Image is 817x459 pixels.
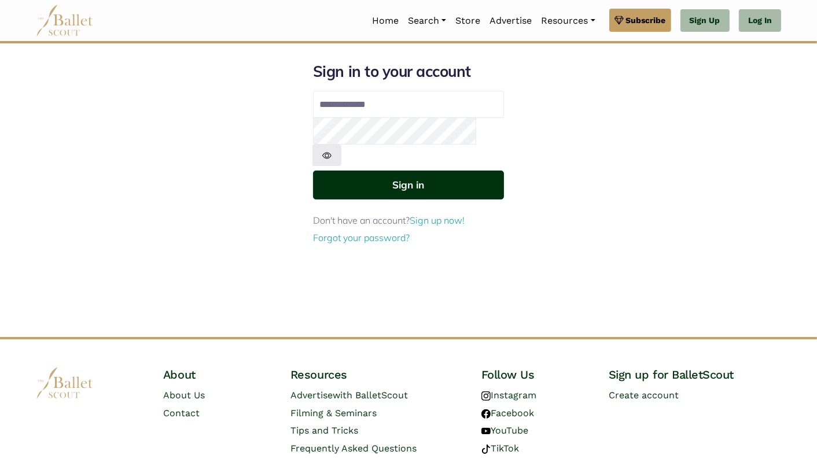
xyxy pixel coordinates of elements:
a: Filming & Seminars [290,408,377,419]
a: Instagram [481,390,536,401]
h1: Sign in to your account [313,62,504,82]
a: Advertisewith BalletScout [290,390,408,401]
button: Sign in [313,171,504,199]
h4: Sign up for BalletScout [609,367,781,382]
a: About Us [163,390,205,401]
a: Home [367,9,403,33]
span: with BalletScout [333,390,408,401]
a: Contact [163,408,200,419]
a: Frequently Asked Questions [290,443,417,454]
a: Log In [739,9,781,32]
a: Create account [609,390,679,401]
img: youtube logo [481,427,491,436]
a: Resources [536,9,599,33]
a: Facebook [481,408,534,419]
a: Subscribe [609,9,671,32]
a: Forgot your password? [313,232,410,243]
img: facebook logo [481,409,491,419]
h4: About [163,367,272,382]
img: logo [36,367,94,399]
a: Sign up now! [410,214,465,226]
a: TikTok [481,443,519,454]
img: instagram logo [481,391,491,401]
a: Sign Up [680,9,730,32]
a: Search [403,9,451,33]
a: YouTube [481,425,528,436]
img: tiktok logo [481,445,491,454]
a: Advertise [485,9,536,33]
h4: Resources [290,367,463,382]
span: Subscribe [626,14,666,27]
p: Don't have an account? [313,213,504,228]
img: gem.svg [614,14,624,27]
h4: Follow Us [481,367,590,382]
a: Store [451,9,485,33]
a: Tips and Tricks [290,425,358,436]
